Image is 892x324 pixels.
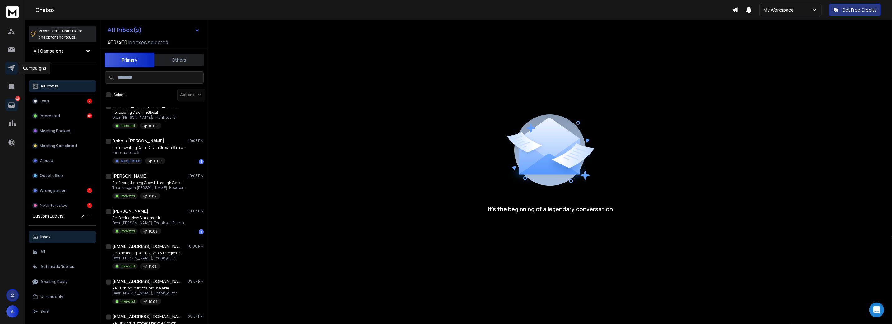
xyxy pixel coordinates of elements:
[40,234,51,239] p: Inbox
[102,24,205,36] button: All Inbox(s)
[29,125,96,137] button: Meeting Booked
[40,113,60,118] p: Interested
[29,155,96,167] button: Closed
[39,28,82,40] p: Press to check for shortcuts.
[112,173,148,179] h1: [PERSON_NAME]
[829,4,881,16] button: Get Free Credits
[199,229,204,234] div: 1
[29,290,96,303] button: Unread only
[29,261,96,273] button: Automatic Replies
[149,264,156,269] p: 11.09
[35,6,732,14] h1: Onebox
[112,185,187,190] p: Thanks again [PERSON_NAME], However, the
[40,173,63,178] p: Out of office
[188,209,204,214] p: 10:03 PM
[112,291,177,296] p: Dear [PERSON_NAME], Thank you for
[29,140,96,152] button: Meeting Completed
[188,174,204,178] p: 10:05 PM
[5,99,18,111] a: 22
[112,180,187,185] p: Re: Strengthening Growth through Global
[29,67,96,76] h3: Filters
[112,138,164,144] h1: Daboju [PERSON_NAME]
[154,53,204,67] button: Others
[120,299,135,304] p: Interested
[32,213,63,219] h3: Custom Labels
[29,305,96,318] button: Sent
[105,53,154,67] button: Primary
[112,145,187,150] p: Re: Innovating Data-Driven Growth Strategies
[40,294,63,299] p: Unread only
[34,48,64,54] h1: All Campaigns
[112,220,187,225] p: Dear [PERSON_NAME], Thank you for considering
[29,169,96,182] button: Out of office
[19,62,50,74] div: Campaigns
[869,303,884,317] div: Open Intercom Messenger
[107,27,142,33] h1: All Inbox(s)
[112,256,182,261] p: Dear [PERSON_NAME], Thank you for
[29,199,96,212] button: Not Interested1
[112,110,177,115] p: Re: Leading Vision in Global
[120,229,135,234] p: Interested
[112,208,148,214] h1: [PERSON_NAME]
[120,264,135,269] p: Interested
[87,113,92,118] div: 18
[40,309,49,314] p: Sent
[29,231,96,243] button: Inbox
[40,84,58,89] p: All Status
[120,159,140,163] p: Wrong Person
[51,27,77,35] span: Ctrl + Shift + k
[40,264,74,269] p: Automatic Replies
[188,244,204,249] p: 10:00 PM
[112,115,177,120] p: Dear [PERSON_NAME], Thank you for
[112,313,181,320] h1: [EMAIL_ADDRESS][DOMAIN_NAME]
[6,305,19,318] button: A
[40,203,68,208] p: Not Interested
[40,158,53,163] p: Closed
[149,299,157,304] p: 10.09
[6,6,19,18] img: logo
[107,39,127,46] span: 460 / 460
[128,39,168,46] h3: Inboxes selected
[29,184,96,197] button: Wrong person1
[15,96,20,101] p: 22
[29,95,96,107] button: Lead2
[40,249,45,254] p: All
[40,99,49,104] p: Lead
[112,278,181,285] h1: [EMAIL_ADDRESS][DOMAIN_NAME]
[40,128,70,133] p: Meeting Booked
[29,80,96,92] button: All Status
[112,243,181,249] h1: [EMAIL_ADDRESS][DOMAIN_NAME]
[188,138,204,143] p: 10:05 PM
[114,92,125,97] label: Select
[40,188,67,193] p: Wrong person
[199,159,204,164] div: 1
[112,150,187,155] p: I am unable to fill
[112,215,187,220] p: Re: Setting New Standards in
[29,275,96,288] button: Awaiting Reply
[29,246,96,258] button: All
[149,124,157,128] p: 10.09
[488,205,613,213] p: It’s the beginning of a legendary conversation
[29,110,96,122] button: Interested18
[87,188,92,193] div: 1
[188,279,204,284] p: 09:57 PM
[87,99,92,104] div: 2
[40,279,68,284] p: Awaiting Reply
[40,143,77,148] p: Meeting Completed
[154,159,161,164] p: 11.09
[112,251,182,256] p: Re: Advancing Data-Driven Strategies for
[87,203,92,208] div: 1
[764,7,796,13] p: My Workspace
[112,286,177,291] p: Re: Turning Insights into Scalable
[120,194,135,198] p: Interested
[842,7,877,13] p: Get Free Credits
[29,45,96,57] button: All Campaigns
[188,314,204,319] p: 09:57 PM
[149,229,157,234] p: 10.09
[120,123,135,128] p: Interested
[149,194,156,199] p: 11.09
